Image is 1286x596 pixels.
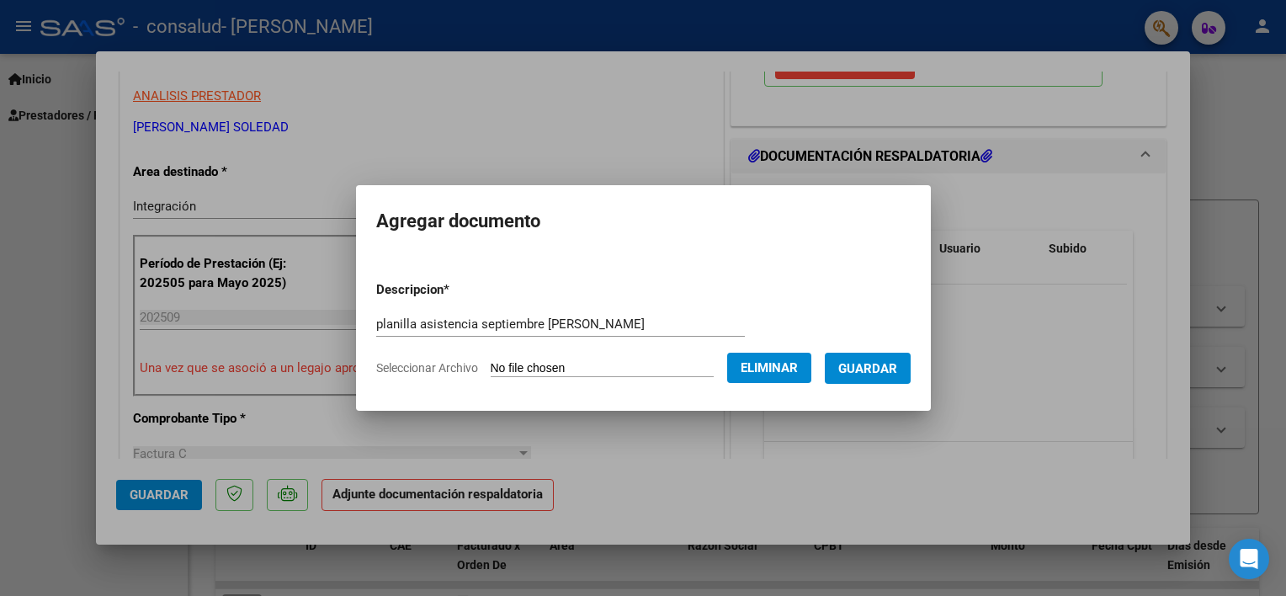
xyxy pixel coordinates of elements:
[727,353,811,383] button: Eliminar
[376,280,537,300] p: Descripcion
[376,361,478,375] span: Seleccionar Archivo
[825,353,911,384] button: Guardar
[1229,539,1269,579] div: Open Intercom Messenger
[376,205,911,237] h2: Agregar documento
[741,360,798,375] span: Eliminar
[838,361,897,376] span: Guardar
